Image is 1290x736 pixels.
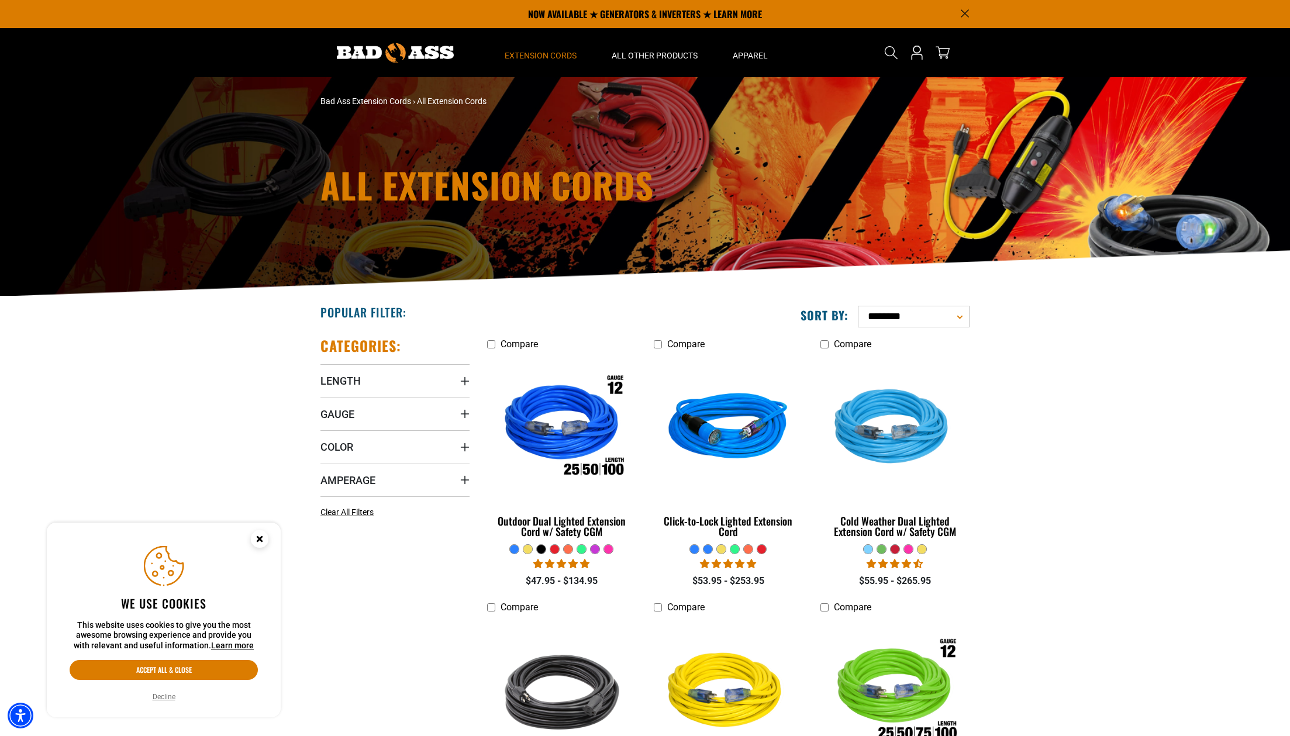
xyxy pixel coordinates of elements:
[487,355,636,544] a: Outdoor Dual Lighted Extension Cord w/ Safety CGM Outdoor Dual Lighted Extension Cord w/ Safety CGM
[70,660,258,680] button: Accept all & close
[320,440,353,454] span: Color
[820,516,970,537] div: Cold Weather Dual Lighted Extension Cord w/ Safety CGM
[654,361,802,496] img: blue
[820,355,970,544] a: Light Blue Cold Weather Dual Lighted Extension Cord w/ Safety CGM
[834,338,871,350] span: Compare
[867,558,923,569] span: 4.61 stars
[820,574,970,588] div: $55.95 - $265.95
[487,28,594,77] summary: Extension Cords
[320,398,470,430] summary: Gauge
[654,574,803,588] div: $53.95 - $253.95
[413,96,415,106] span: ›
[667,602,705,613] span: Compare
[320,96,411,106] a: Bad Ass Extension Cords
[488,361,636,496] img: Outdoor Dual Lighted Extension Cord w/ Safety CGM
[149,691,179,703] button: Decline
[320,95,747,108] nav: breadcrumbs
[320,474,375,487] span: Amperage
[320,364,470,397] summary: Length
[715,28,785,77] summary: Apparel
[667,338,705,350] span: Compare
[834,602,871,613] span: Compare
[70,620,258,651] p: This website uses cookies to give you the most awesome browsing experience and provide you with r...
[320,507,374,517] span: Clear All Filters
[821,361,968,496] img: Light Blue
[882,43,901,62] summary: Search
[801,307,848,323] label: Sort by:
[320,430,470,463] summary: Color
[320,464,470,496] summary: Amperage
[487,516,636,537] div: Outdoor Dual Lighted Extension Cord w/ Safety CGM
[337,43,454,63] img: Bad Ass Extension Cords
[487,574,636,588] div: $47.95 - $134.95
[320,374,361,388] span: Length
[700,558,756,569] span: 4.87 stars
[594,28,715,77] summary: All Other Products
[320,337,401,355] h2: Categories:
[70,596,258,611] h2: We use cookies
[612,50,698,61] span: All Other Products
[505,50,577,61] span: Extension Cords
[501,338,538,350] span: Compare
[320,305,406,320] h2: Popular Filter:
[908,28,926,77] a: Open this option
[47,523,281,718] aside: Cookie Consent
[8,703,33,728] div: Accessibility Menu
[417,96,487,106] span: All Extension Cords
[211,641,254,650] a: This website uses cookies to give you the most awesome browsing experience and provide you with r...
[320,506,378,519] a: Clear All Filters
[239,523,281,559] button: Close this option
[320,167,747,202] h1: All Extension Cords
[320,407,354,421] span: Gauge
[501,602,538,613] span: Compare
[933,46,952,60] a: cart
[654,516,803,537] div: Click-to-Lock Lighted Extension Cord
[733,50,768,61] span: Apparel
[654,355,803,544] a: blue Click-to-Lock Lighted Extension Cord
[533,558,589,569] span: 4.81 stars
